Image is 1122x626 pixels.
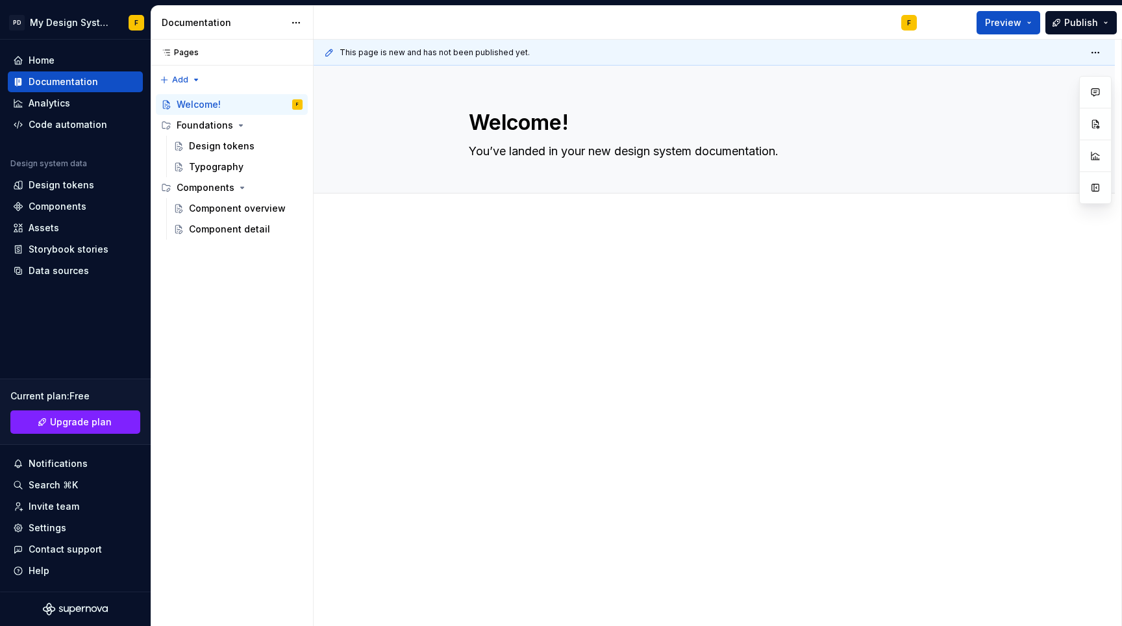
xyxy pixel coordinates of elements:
[8,175,143,195] a: Design tokens
[189,223,270,236] div: Component detail
[10,410,140,434] a: Upgrade plan
[29,200,86,213] div: Components
[172,75,188,85] span: Add
[8,260,143,281] a: Data sources
[340,47,530,58] span: This page is new and has not been published yet.
[977,11,1040,34] button: Preview
[1064,16,1098,29] span: Publish
[29,97,70,110] div: Analytics
[29,221,59,234] div: Assets
[189,160,243,173] div: Typography
[29,564,49,577] div: Help
[29,543,102,556] div: Contact support
[156,177,308,198] div: Components
[29,118,107,131] div: Code automation
[168,198,308,219] a: Component overview
[29,479,78,492] div: Search ⌘K
[10,390,140,403] div: Current plan : Free
[177,119,233,132] div: Foundations
[29,500,79,513] div: Invite team
[156,47,199,58] div: Pages
[189,140,255,153] div: Design tokens
[189,202,286,215] div: Component overview
[50,416,112,429] span: Upgrade plan
[29,521,66,534] div: Settings
[168,219,308,240] a: Component detail
[29,457,88,470] div: Notifications
[296,98,299,111] div: F
[30,16,113,29] div: My Design System
[8,71,143,92] a: Documentation
[985,16,1021,29] span: Preview
[177,98,221,111] div: Welcome!
[8,453,143,474] button: Notifications
[8,196,143,217] a: Components
[8,218,143,238] a: Assets
[29,243,108,256] div: Storybook stories
[177,181,234,194] div: Components
[156,71,205,89] button: Add
[907,18,911,28] div: F
[8,239,143,260] a: Storybook stories
[134,18,138,28] div: F
[8,475,143,495] button: Search ⌘K
[156,94,308,240] div: Page tree
[156,115,308,136] div: Foundations
[8,114,143,135] a: Code automation
[9,15,25,31] div: PD
[43,603,108,616] svg: Supernova Logo
[168,156,308,177] a: Typography
[156,94,308,115] a: Welcome!F
[8,50,143,71] a: Home
[29,179,94,192] div: Design tokens
[8,539,143,560] button: Contact support
[466,107,957,138] textarea: Welcome!
[8,93,143,114] a: Analytics
[29,264,89,277] div: Data sources
[8,560,143,581] button: Help
[466,141,957,162] textarea: You’ve landed in your new design system documentation.
[3,8,148,36] button: PDMy Design SystemF
[168,136,308,156] a: Design tokens
[1045,11,1117,34] button: Publish
[162,16,284,29] div: Documentation
[29,75,98,88] div: Documentation
[8,496,143,517] a: Invite team
[29,54,55,67] div: Home
[8,518,143,538] a: Settings
[10,158,87,169] div: Design system data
